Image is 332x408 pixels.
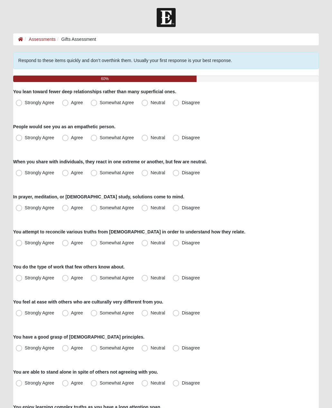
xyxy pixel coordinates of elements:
span: Strongly Agree [25,275,54,280]
div: 60% [13,76,197,82]
span: Disagree [182,380,200,385]
label: You have a good grasp of [DEMOGRAPHIC_DATA] principles. [13,334,144,340]
span: Disagree [182,170,200,175]
span: Agree [71,275,83,280]
span: Disagree [182,310,200,315]
span: Disagree [182,275,200,280]
span: Somewhat Agree [100,170,134,175]
span: Neutral [151,170,165,175]
span: Somewhat Agree [100,380,134,385]
span: Strongly Agree [25,380,54,385]
span: Somewhat Agree [100,100,134,105]
label: In prayer, meditation, or [DEMOGRAPHIC_DATA] study, solutions come to mind. [13,194,184,200]
span: Somewhat Agree [100,240,134,245]
span: Neutral [151,100,165,105]
span: Neutral [151,135,165,140]
span: Agree [71,380,83,385]
span: Strongly Agree [25,135,54,140]
span: Agree [71,170,83,175]
label: You do the type of work that few others know about. [13,264,125,270]
a: Assessments [29,37,56,42]
span: Strongly Agree [25,310,54,315]
span: Somewhat Agree [100,310,134,315]
span: Strongly Agree [25,345,54,350]
span: Respond to these items quickly and don’t overthink them. Usually your first response is your best... [18,58,232,63]
span: Disagree [182,100,200,105]
span: Agree [71,310,83,315]
span: Strongly Agree [25,205,54,210]
span: Somewhat Agree [100,135,134,140]
label: When you share with individuals, they react in one extreme or another, but few are neutral. [13,159,207,165]
img: Church of Eleven22 Logo [157,8,176,27]
span: Agree [71,100,83,105]
span: Neutral [151,380,165,385]
span: Disagree [182,345,200,350]
span: Agree [71,345,83,350]
label: You feel at ease with others who are culturally very different from you. [13,299,163,305]
span: Disagree [182,240,200,245]
span: Strongly Agree [25,240,54,245]
li: Gifts Assessment [56,36,96,43]
span: Neutral [151,240,165,245]
span: Disagree [182,135,200,140]
span: Strongly Agree [25,100,54,105]
label: You attempt to reconcile various truths from [DEMOGRAPHIC_DATA] in order to understand how they r... [13,229,245,235]
span: Agree [71,135,83,140]
span: Neutral [151,205,165,210]
span: Neutral [151,345,165,350]
span: Neutral [151,310,165,315]
span: Neutral [151,275,165,280]
span: Somewhat Agree [100,205,134,210]
span: Somewhat Agree [100,345,134,350]
label: People would see you as an empathetic person. [13,123,115,130]
span: Agree [71,205,83,210]
span: Agree [71,240,83,245]
span: Somewhat Agree [100,275,134,280]
span: Strongly Agree [25,170,54,175]
label: You lean toward fewer deep relationships rather than many superficial ones. [13,88,176,95]
span: Disagree [182,205,200,210]
label: You are able to stand alone in spite of others not agreeing with you. [13,369,158,375]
